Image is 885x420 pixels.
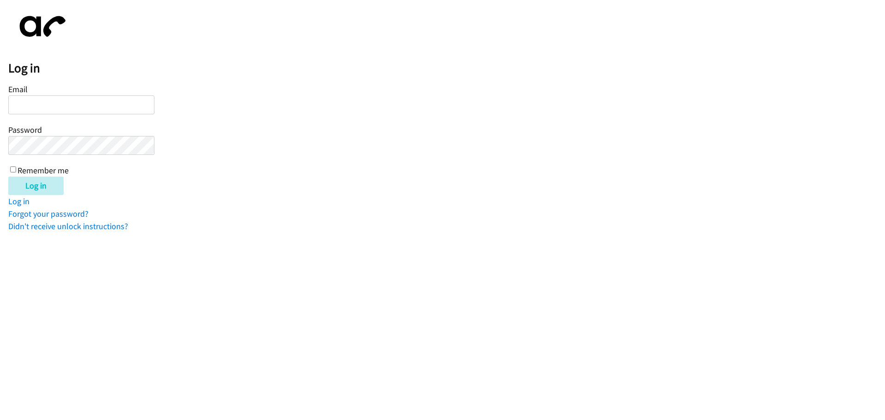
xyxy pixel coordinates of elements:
[8,177,64,195] input: Log in
[8,84,28,95] label: Email
[8,8,73,45] img: aphone-8a226864a2ddd6a5e75d1ebefc011f4aa8f32683c2d82f3fb0802fe031f96514.svg
[8,124,42,135] label: Password
[8,60,885,76] h2: Log in
[8,208,88,219] a: Forgot your password?
[18,165,69,176] label: Remember me
[8,221,128,231] a: Didn't receive unlock instructions?
[8,196,29,207] a: Log in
